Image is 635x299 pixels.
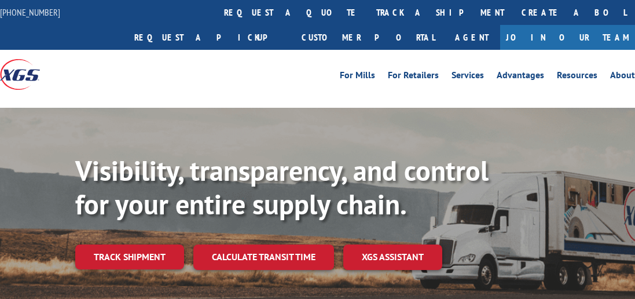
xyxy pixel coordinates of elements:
[388,71,439,83] a: For Retailers
[193,245,334,269] a: Calculate transit time
[340,71,375,83] a: For Mills
[443,25,500,50] a: Agent
[343,245,442,269] a: XGS ASSISTANT
[452,71,484,83] a: Services
[75,245,184,269] a: Track shipment
[557,71,597,83] a: Resources
[126,25,293,50] a: Request a pickup
[293,25,443,50] a: Customer Portal
[500,25,635,50] a: Join Our Team
[497,71,544,83] a: Advantages
[75,152,489,222] b: Visibility, transparency, and control for your entire supply chain.
[610,71,635,83] a: About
